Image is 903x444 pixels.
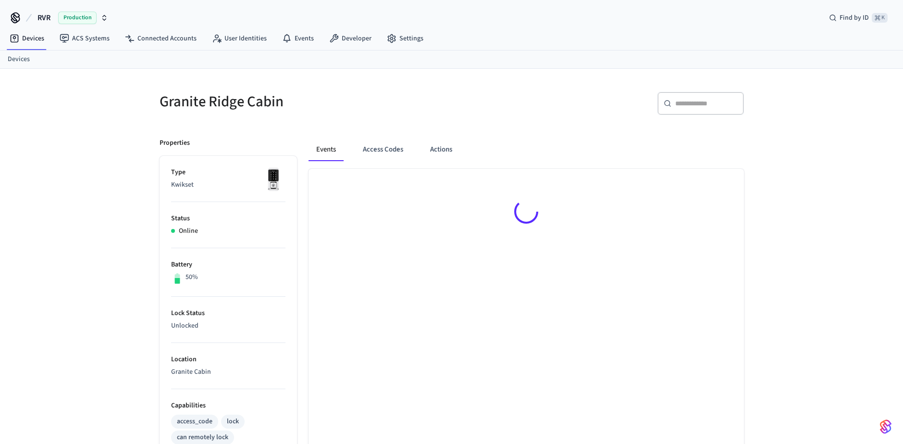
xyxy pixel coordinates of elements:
a: User Identities [204,30,274,47]
div: access_code [177,417,212,427]
img: SeamLogoGradient.69752ec5.svg [880,419,891,434]
span: RVR [37,12,50,24]
p: Kwikset [171,180,285,190]
div: ant example [309,138,744,161]
p: Capabilities [171,401,285,411]
h5: Granite Ridge Cabin [160,92,446,112]
p: Location [171,355,285,365]
span: Find by ID [840,13,869,23]
a: Settings [379,30,431,47]
span: ⌘ K [872,13,888,23]
div: lock [227,417,239,427]
button: Actions [422,138,460,161]
a: Developer [322,30,379,47]
a: Devices [8,54,30,64]
button: Events [309,138,344,161]
p: Granite Cabin [171,367,285,377]
p: Online [179,226,198,236]
button: Access Codes [355,138,411,161]
p: Properties [160,138,190,148]
a: Devices [2,30,52,47]
p: 50% [186,272,198,282]
p: Lock Status [171,308,285,318]
div: Find by ID⌘ K [821,9,895,26]
p: Battery [171,260,285,270]
a: ACS Systems [52,30,117,47]
p: Unlocked [171,321,285,331]
p: Type [171,167,285,178]
a: Connected Accounts [117,30,204,47]
a: Events [274,30,322,47]
p: Status [171,214,285,224]
div: can remotely lock [177,432,228,443]
img: Kwikset Halo Touchscreen Wifi Enabled Smart Lock, Polished Chrome, Front [261,167,285,191]
span: Production [58,12,97,24]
